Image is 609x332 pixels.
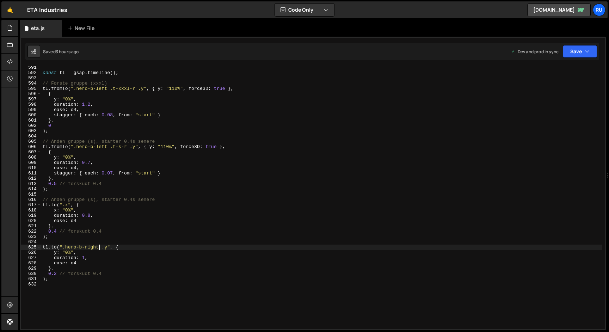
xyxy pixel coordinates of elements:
div: 626 [21,250,41,255]
div: 618 [21,208,41,213]
div: 622 [21,229,41,234]
div: 594 [21,81,41,86]
div: 595 [21,86,41,91]
div: 3 hours ago [56,49,79,55]
div: 611 [21,171,41,176]
a: [DOMAIN_NAME] [527,4,591,16]
div: 599 [21,107,41,112]
div: 612 [21,176,41,181]
div: 615 [21,192,41,197]
div: 605 [21,139,41,144]
div: 625 [21,245,41,250]
div: 608 [21,155,41,160]
div: 598 [21,102,41,107]
div: Dev and prod in sync [511,49,559,55]
div: ETA Industries [27,6,67,14]
div: 597 [21,97,41,102]
a: Ru [593,4,605,16]
div: 609 [21,160,41,165]
button: Save [563,45,597,58]
div: New File [68,25,97,32]
div: 617 [21,202,41,208]
a: 🤙 [1,1,19,18]
div: 602 [21,123,41,128]
div: eta.js [31,25,45,32]
div: 630 [21,271,41,276]
div: 614 [21,186,41,192]
div: 629 [21,266,41,271]
div: 628 [21,260,41,266]
div: 621 [21,223,41,229]
div: 600 [21,112,41,118]
div: 591 [21,65,41,70]
div: 627 [21,255,41,260]
div: 606 [21,144,41,149]
div: 592 [21,70,41,75]
div: 607 [21,149,41,155]
div: 593 [21,75,41,81]
div: 604 [21,134,41,139]
div: 601 [21,118,41,123]
div: Saved [43,49,79,55]
div: 613 [21,181,41,186]
div: 632 [21,282,41,287]
button: Code Only [275,4,334,16]
div: 619 [21,213,41,218]
div: 624 [21,239,41,245]
div: 620 [21,218,41,223]
div: 596 [21,91,41,97]
div: 603 [21,128,41,134]
div: 616 [21,197,41,202]
div: 610 [21,165,41,171]
div: 623 [21,234,41,239]
div: 631 [21,276,41,282]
